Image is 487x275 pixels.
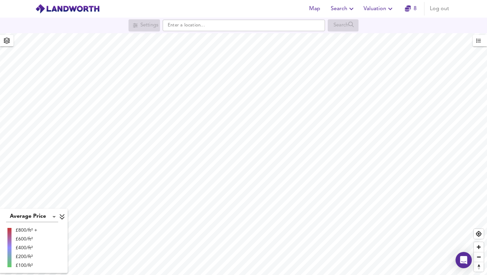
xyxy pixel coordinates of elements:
[456,252,472,268] div: Open Intercom Messenger
[474,229,484,239] button: Find my location
[430,4,449,14] span: Log out
[400,2,421,16] button: 8
[306,4,323,14] span: Map
[328,19,358,31] div: Search for a location first or explore the map
[474,242,484,252] button: Zoom in
[331,4,355,14] span: Search
[16,253,37,260] div: £200/ft²
[427,2,452,16] button: Log out
[35,4,100,14] img: logo
[16,236,37,242] div: £600/ft²
[16,245,37,251] div: £400/ft²
[163,20,325,31] input: Enter a location...
[361,2,397,16] button: Valuation
[129,19,160,31] div: Search for a location first or explore the map
[364,4,394,14] span: Valuation
[474,252,484,262] button: Zoom out
[6,211,58,222] div: Average Price
[304,2,325,16] button: Map
[16,262,37,269] div: £100/ft²
[405,4,417,14] a: 8
[16,227,37,234] div: £800/ft² +
[474,262,484,272] span: Reset bearing to north
[474,262,484,272] button: Reset bearing to north
[328,2,358,16] button: Search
